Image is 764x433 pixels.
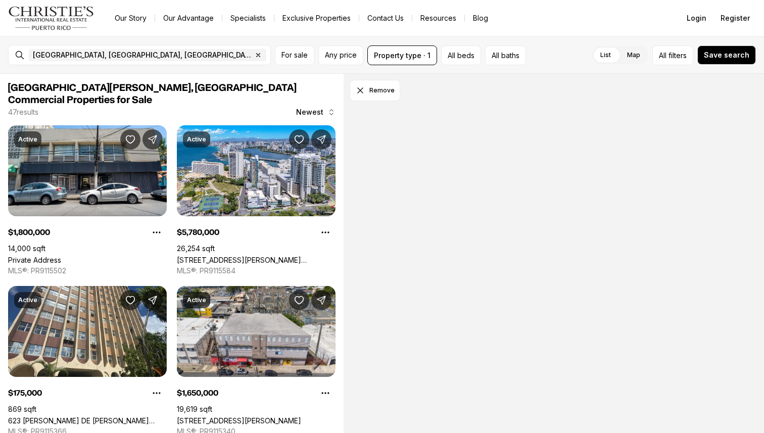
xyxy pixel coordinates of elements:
[8,6,94,30] img: logo
[187,135,206,143] p: Active
[8,83,297,105] span: [GEOGRAPHIC_DATA][PERSON_NAME], [GEOGRAPHIC_DATA] Commercial Properties for Sale
[315,383,336,403] button: Property options
[120,129,140,150] button: Save Property:
[177,416,301,425] a: 1108 LAS PALMAS AVE., SAN JUAN PR, 00907
[147,222,167,243] button: Property options
[289,290,309,310] button: Save Property: 1108 LAS PALMAS AVE.
[619,46,648,64] label: Map
[315,222,336,243] button: Property options
[296,108,323,116] span: Newest
[107,11,155,25] a: Our Story
[669,50,687,61] span: filters
[147,383,167,403] button: Property options
[485,45,526,65] button: All baths
[311,290,331,310] button: Share Property
[8,108,38,116] p: 47 results
[275,45,314,65] button: For sale
[659,50,666,61] span: All
[412,11,464,25] a: Resources
[592,46,619,64] label: List
[721,14,750,22] span: Register
[18,296,37,304] p: Active
[290,102,342,122] button: Newest
[465,11,496,25] a: Blog
[697,45,756,65] button: Save search
[325,51,357,59] span: Any price
[714,8,756,28] button: Register
[187,296,206,304] p: Active
[274,11,359,25] a: Exclusive Properties
[281,51,308,59] span: For sale
[441,45,481,65] button: All beds
[704,51,749,59] span: Save search
[318,45,363,65] button: Any price
[120,290,140,310] button: Save Property: 623 PONCE DE LEÓN #1201B
[359,11,412,25] button: Contact Us
[8,416,167,425] a: 623 PONCE DE LEÓN #1201B, SAN JUAN PR, 00917
[311,129,331,150] button: Share Property
[33,51,252,59] span: [GEOGRAPHIC_DATA], [GEOGRAPHIC_DATA], [GEOGRAPHIC_DATA]
[222,11,274,25] a: Specialists
[8,256,61,264] a: Private Address
[367,45,437,65] button: Property type · 1
[18,135,37,143] p: Active
[681,8,712,28] button: Login
[142,129,163,150] button: Share Property
[350,80,400,101] button: Dismiss drawing
[652,45,693,65] button: Allfilters
[155,11,222,25] a: Our Advantage
[289,129,309,150] button: Save Property: 51 MUÑOZ RIVERA AVE, CORNER LOS ROSALES, LAS PALMERAS ST
[177,256,336,264] a: 51 MUÑOZ RIVERA AVE, CORNER LOS ROSALES, LAS PALMERAS ST, SAN JUAN PR, 00901
[142,290,163,310] button: Share Property
[687,14,706,22] span: Login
